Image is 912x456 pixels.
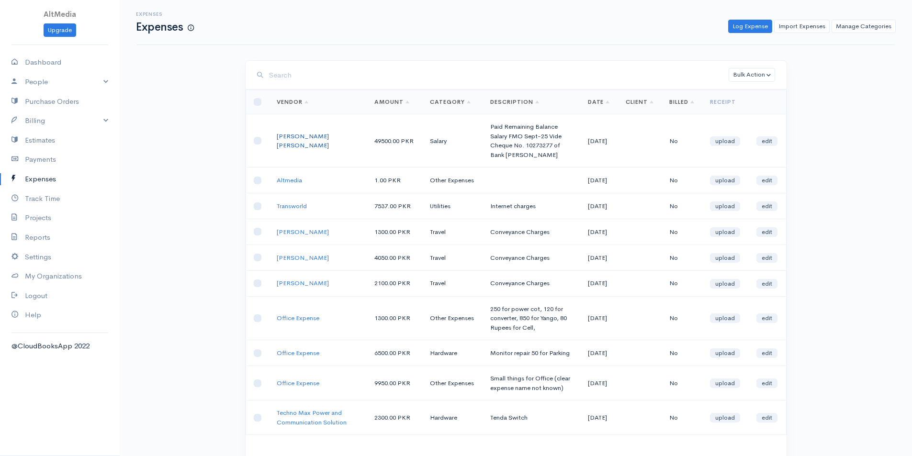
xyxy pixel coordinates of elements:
td: Other Expenses [422,296,483,340]
td: Travel [422,270,483,296]
a: upload [710,227,740,237]
a: edit [756,413,777,423]
td: 6500.00 PKR [367,340,422,366]
a: Manage Categories [832,20,896,33]
a: upload [710,313,740,323]
a: edit [756,378,777,388]
a: [PERSON_NAME] [277,228,329,236]
td: 9950.00 PKR [367,366,422,400]
td: Small things for Office (clear expense name not known) [483,366,580,400]
td: 2100.00 PKR [367,270,422,296]
a: [PERSON_NAME] [277,254,329,262]
th: Receipt [702,90,749,114]
span: How to log your Expenses? [188,24,194,32]
a: Import Expenses [774,20,830,33]
td: 4050.00 PKR [367,245,422,270]
a: upload [710,136,740,146]
h1: Expenses [136,21,194,33]
td: No [662,114,702,167]
a: [PERSON_NAME] [277,279,329,287]
a: Office Expense [277,349,319,357]
a: edit [756,253,777,263]
td: Hardware [422,340,483,366]
div: @CloudBooksApp 2022 [11,341,108,352]
td: [DATE] [580,193,618,219]
a: upload [710,201,740,211]
td: [DATE] [580,366,618,400]
a: edit [756,227,777,237]
a: Amount [374,98,409,106]
a: Billed [669,98,694,106]
td: [DATE] [580,296,618,340]
a: edit [756,136,777,146]
a: edit [756,313,777,323]
h6: Expenses [136,11,194,17]
a: Office Expense [277,379,319,387]
td: [DATE] [580,400,618,435]
td: 7537.00 PKR [367,193,422,219]
td: Conveyance Charges [483,219,580,245]
td: Monitor repair 50 for Parking [483,340,580,366]
td: [DATE] [580,340,618,366]
a: upload [710,378,740,388]
a: upload [710,253,740,263]
td: No [662,245,702,270]
a: Log Expense [728,20,772,33]
a: Client [626,98,653,106]
td: 1300.00 PKR [367,296,422,340]
td: No [662,296,702,340]
td: Hardware [422,400,483,435]
td: Other Expenses [422,366,483,400]
td: Paid Remaining Balance Salary FMO Sept-25 Vide Cheque No. 10273277 of Bank [PERSON_NAME] [483,114,580,167]
td: No [662,270,702,296]
td: 2300.00 PKR [367,400,422,435]
td: Travel [422,219,483,245]
td: Conveyance Charges [483,245,580,270]
td: 49500.00 PKR [367,114,422,167]
a: Date [588,98,610,106]
a: edit [756,176,777,185]
td: No [662,400,702,435]
td: No [662,193,702,219]
td: Utilities [422,193,483,219]
td: Salary [422,114,483,167]
td: 250 for power cot, 120 for converter, 850 for Yango, 80 Rupees for Cell, [483,296,580,340]
td: [DATE] [580,219,618,245]
a: Category [430,98,471,106]
td: 1300.00 PKR [367,219,422,245]
td: [DATE] [580,167,618,193]
td: [DATE] [580,270,618,296]
input: Search [269,66,729,85]
td: No [662,366,702,400]
a: Transworld [277,202,307,210]
td: No [662,167,702,193]
a: Techno Max Power and Communication Solution [277,409,347,426]
a: upload [710,279,740,289]
td: No [662,340,702,366]
a: upload [710,176,740,185]
a: Vendor [277,98,308,106]
a: upload [710,413,740,423]
td: Travel [422,245,483,270]
td: [DATE] [580,114,618,167]
td: Conveyance Charges [483,270,580,296]
a: edit [756,201,777,211]
a: edit [756,279,777,289]
a: edit [756,348,777,358]
td: [DATE] [580,245,618,270]
td: Other Expenses [422,167,483,193]
td: Internet charges [483,193,580,219]
button: Bulk Action [729,68,775,82]
a: Description [490,98,539,106]
a: [PERSON_NAME] [PERSON_NAME] [277,132,329,150]
td: Tenda Switch [483,400,580,435]
td: No [662,219,702,245]
td: 1.00 PKR [367,167,422,193]
span: AltMedia [44,10,76,19]
a: upload [710,348,740,358]
a: Upgrade [44,23,76,37]
a: Office Expense [277,314,319,322]
a: Altmedia [277,176,302,184]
